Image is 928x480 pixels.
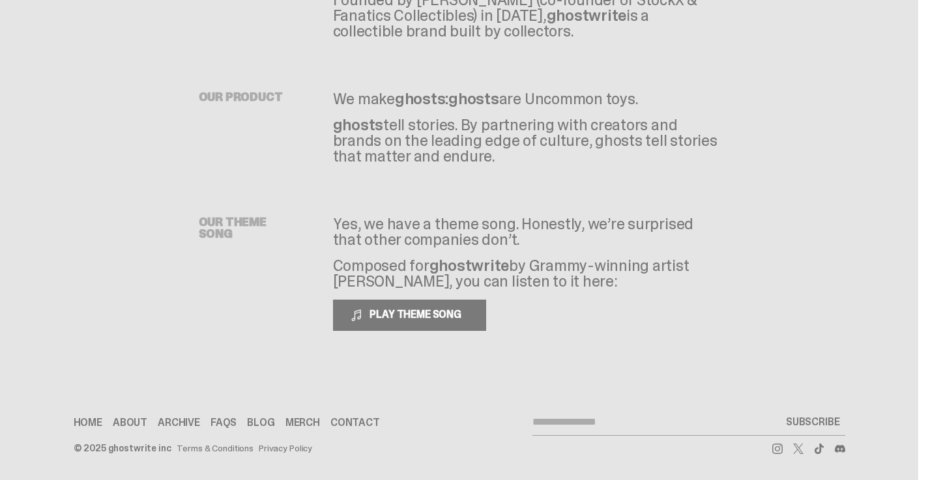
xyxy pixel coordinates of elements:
[330,417,380,428] a: Contact
[333,117,720,164] p: tell stories. By partnering with creators and brands on the leading edge of culture, ghosts tell ...
[333,216,720,247] p: Yes, we have a theme song. Honestly, we’re surprised that other companies don’t.
[177,444,254,453] a: Terms & Conditions
[781,409,845,435] button: SUBSCRIBE
[158,417,200,428] a: Archive
[429,255,510,275] span: ghostwrite
[210,417,237,428] a: FAQs
[364,307,469,321] span: PLAY THEME SONG
[113,417,147,428] a: About
[333,258,720,300] p: Composed for by Grammy-winning artist [PERSON_NAME], you can listen to it here:
[333,91,720,107] p: We make are Uncommon toys.
[285,417,320,428] a: Merch
[259,444,312,453] a: Privacy Policy
[395,89,448,109] span: ghosts:
[333,300,486,331] button: PLAY THEME SONG
[74,417,102,428] a: Home
[547,5,627,25] span: ghostwrite
[199,91,303,103] h5: OUR PRODUCT
[333,115,384,135] span: ghosts
[199,216,303,240] h5: OUR THEME SONG
[74,444,171,453] div: © 2025 ghostwrite inc
[247,417,274,428] a: Blog
[448,89,499,109] span: ghosts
